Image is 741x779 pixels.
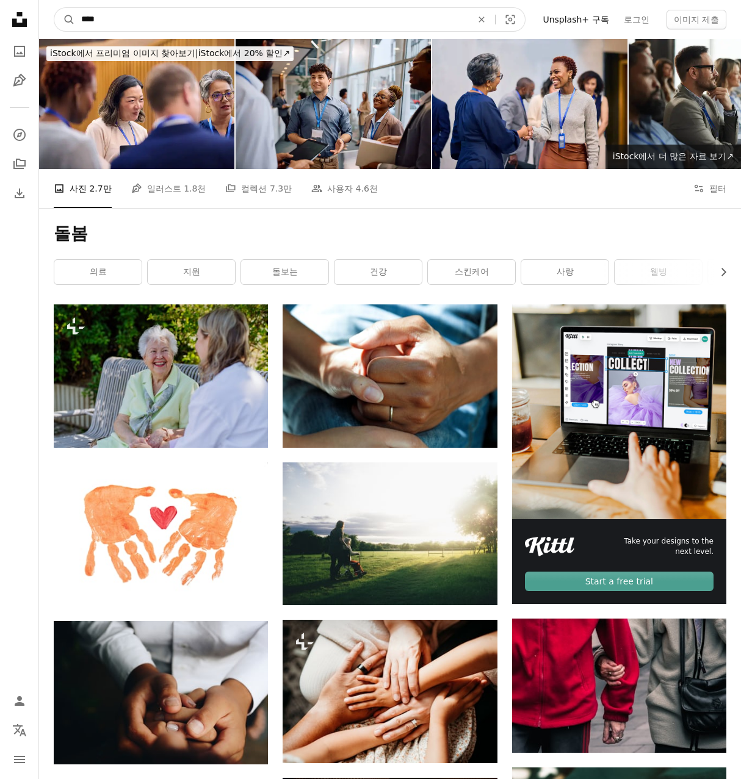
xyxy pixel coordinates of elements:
a: 홈 — Unsplash [7,7,32,34]
img: 컨퍼런스에서의 네트워킹 [432,39,627,169]
button: 삭제 [468,8,495,31]
a: 로그인 [616,10,657,29]
a: 빨간 재킷을 입은 사람 [512,680,726,691]
div: iStock에서 20% 할인 ↗ [46,46,294,61]
a: 컬렉션 7.3만 [225,169,292,208]
img: 한 무리의 사람들이 손을 모으고 있다 [283,620,497,763]
a: 사랑 [521,260,609,284]
a: 돌보는 [241,260,328,284]
a: 일러스트 [7,68,32,93]
img: 컨벤션 센터 복도에서 동료들과 이야기하는 행복한 사업가. [236,39,431,169]
a: 지원 [148,260,235,284]
span: 4.6천 [356,182,378,195]
button: 이미지 제출 [667,10,726,29]
button: 메뉴 [7,747,32,772]
a: 일러스트 1.8천 [131,169,206,208]
a: Unsplash+ 구독 [535,10,616,29]
form: 사이트 전체에서 이미지 찾기 [54,7,526,32]
img: 금 웨딩 밴드를 착용 한 사람 [283,304,497,448]
a: 웰빙 [615,260,702,284]
h1: 돌봄 [54,223,726,245]
a: 사진 [7,39,32,63]
a: 손을 잡고 있는 사람 [54,687,268,698]
img: woman standing next to woman riding wheelchair [283,462,497,606]
img: 컨퍼런스에서 활발한 토론 [39,39,234,169]
a: 여름에 공원의 벤치에 앉아 카메라를 바라보는 노인 여성과 함께 있는 간병인. [54,370,268,381]
button: 목록을 오른쪽으로 스크롤 [712,260,726,284]
span: iStock에서 프리미엄 이미지 찾아보기 | [50,48,198,58]
a: 금 웨딩 밴드를 착용 한 사람 [283,370,497,381]
a: 스킨케어 [428,260,515,284]
button: 필터 [693,169,726,208]
span: 7.3만 [270,182,292,195]
a: 사용자 4.6천 [311,169,378,208]
img: 손을 잡고 있는 사람 [54,621,268,764]
div: Start a free trial [525,572,714,591]
button: 시각적 검색 [496,8,525,31]
a: 한 무리의 사람들이 손을 모으고 있다 [283,686,497,697]
a: woman standing next to woman riding wheelchair [283,528,497,539]
img: file-1711049718225-ad48364186d3image [525,537,575,556]
a: 로그인 / 가입 [7,689,32,713]
img: 3 흰색 배경의 갈색 손 [54,462,268,606]
a: 다운로드 내역 [7,181,32,206]
button: Unsplash 검색 [54,8,75,31]
a: 3 흰색 배경의 갈색 손 [54,528,268,539]
a: 컬렉션 [7,152,32,176]
img: file-1719664959749-d56c4ff96871image [512,304,726,519]
a: 의료 [54,260,142,284]
a: Take your designs to the next level.Start a free trial [512,304,726,604]
a: 탐색 [7,123,32,147]
span: Take your designs to the next level. [613,536,714,557]
span: iStock에서 더 많은 자료 보기 ↗ [613,151,734,161]
img: 빨간 재킷을 입은 사람 [512,619,726,753]
img: 여름에 공원의 벤치에 앉아 카메라를 바라보는 노인 여성과 함께 있는 간병인. [54,304,268,448]
a: iStock에서 프리미엄 이미지 찾아보기|iStock에서 20% 할인↗ [39,39,301,68]
a: 건강 [334,260,422,284]
a: iStock에서 더 많은 자료 보기↗ [605,145,741,169]
span: 1.8천 [184,182,206,195]
button: 언어 [7,718,32,742]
